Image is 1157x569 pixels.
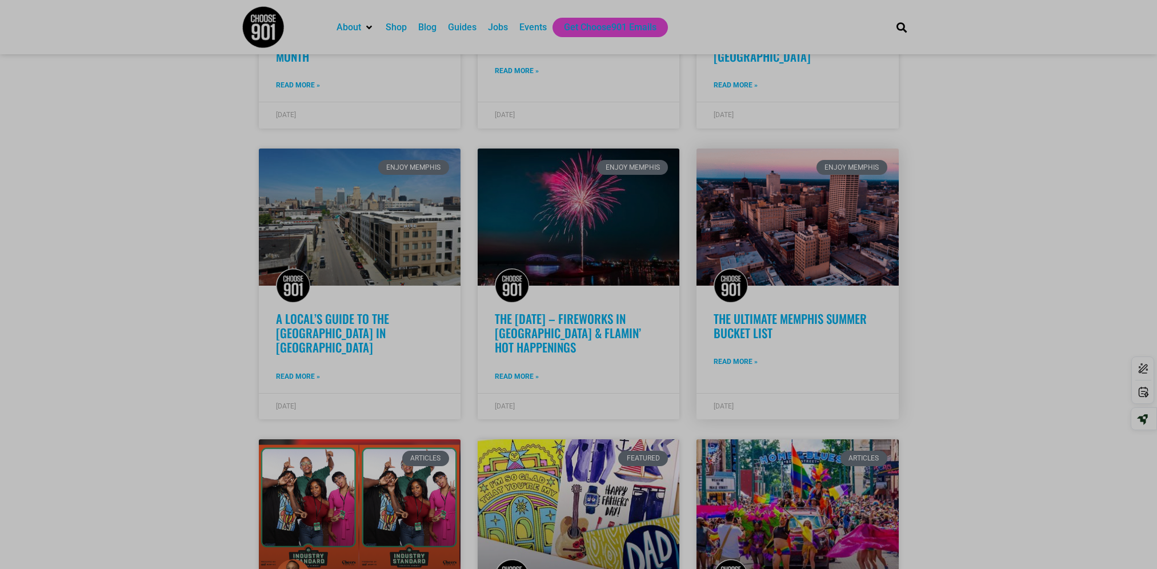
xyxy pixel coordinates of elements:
a: Read more about Your Guide to Disability Pride Month [276,80,320,90]
div: Featured [618,451,668,466]
a: Blog [418,21,437,34]
a: Read more about Your Local Guide to Downtown Memphis [714,80,758,90]
a: The Ultimate Memphis Summer Bucket List [714,310,867,342]
span: [DATE] [714,402,734,410]
a: The [DATE] – Fireworks in [GEOGRAPHIC_DATA] & Flamin’ Hot Happenings [495,310,641,356]
span: [DATE] [495,111,515,119]
a: Aerial view of a cityscape at dusk featuring tall buildings, streets, and rooftops. The sky, a gr... [696,149,898,286]
div: Search [892,18,911,37]
a: Jobs [488,21,508,34]
div: Enjoy Memphis [597,160,668,175]
a: The Edge District [259,149,461,286]
nav: Main nav [331,18,877,37]
span: [DATE] [714,111,734,119]
a: A Local’s Guide to the [GEOGRAPHIC_DATA] in [GEOGRAPHIC_DATA] [276,310,389,356]
a: Read more about The Ultimate Memphis Summer Bucket List [714,356,758,367]
a: Shop [386,21,407,34]
span: [DATE] [495,402,515,410]
img: Choose901 [714,269,748,303]
a: Events [519,21,547,34]
a: Read more about Matcha in Memphis [495,66,539,76]
a: About [337,21,361,34]
div: Enjoy Memphis [378,160,449,175]
a: Read more about The 4th of July – Fireworks in Memphis & Flamin’ Hot Happenings [495,371,539,382]
a: Guides [448,21,477,34]
div: Articles [402,451,449,466]
img: Choose901 [276,269,310,303]
div: Enjoy Memphis [816,160,887,175]
span: [DATE] [276,111,296,119]
a: Read more about A Local’s Guide to the Edge District in Memphis [276,371,320,382]
span: [DATE] [276,402,296,410]
div: About [331,18,380,37]
div: Articles [840,451,887,466]
img: Choose901 [495,269,529,303]
a: Get Choose901 Emails [564,21,656,34]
